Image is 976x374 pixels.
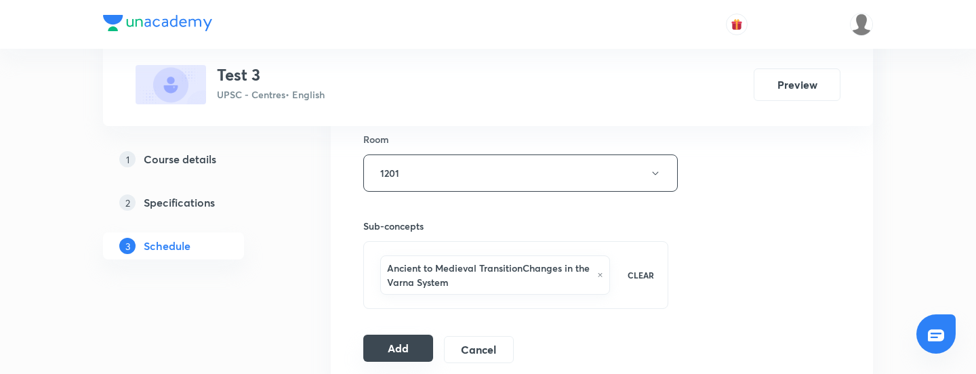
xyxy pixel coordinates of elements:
[731,18,743,30] img: avatar
[144,238,190,254] h5: Schedule
[119,238,136,254] p: 3
[850,13,873,36] img: S M AKSHATHAjjjfhfjgjgkgkgkhk
[103,15,212,35] a: Company Logo
[119,194,136,211] p: 2
[726,14,748,35] button: avatar
[754,68,840,101] button: Preview
[136,65,206,104] img: D3F43781-E516-4530-927B-4ADAAE10F308_plus.png
[628,269,654,281] p: CLEAR
[119,151,136,167] p: 1
[363,219,668,233] h6: Sub-concepts
[103,146,287,173] a: 1Course details
[387,261,590,289] h6: Ancient to Medieval TransitionChanges in the Varna System
[363,154,678,192] button: 1201
[144,151,216,167] h5: Course details
[144,194,215,211] h5: Specifications
[103,15,212,31] img: Company Logo
[217,65,325,85] h3: Test 3
[363,132,389,146] h6: Room
[103,189,287,216] a: 2Specifications
[217,87,325,102] p: UPSC - Centres • English
[363,335,433,362] button: Add
[444,336,514,363] button: Cancel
